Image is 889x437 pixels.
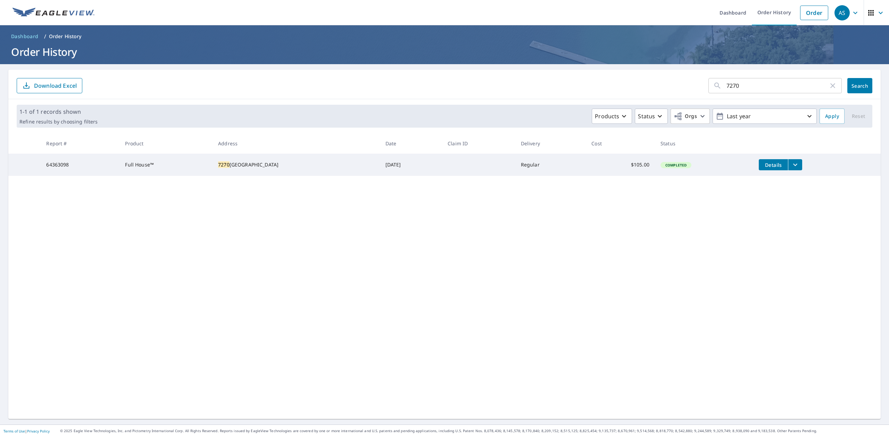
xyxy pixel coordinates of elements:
[380,154,442,176] td: [DATE]
[27,429,50,434] a: Privacy Policy
[847,78,872,93] button: Search
[635,109,668,124] button: Status
[661,163,691,168] span: Completed
[724,110,805,122] p: Last year
[586,154,655,176] td: $105.00
[3,429,25,434] a: Terms of Use
[759,159,788,170] button: detailsBtn-64363098
[13,8,94,18] img: EV Logo
[380,133,442,154] th: Date
[671,109,710,124] button: Orgs
[41,154,119,176] td: 64363098
[44,32,46,41] li: /
[119,133,213,154] th: Product
[515,154,586,176] td: Regular
[3,429,50,433] p: |
[638,112,655,120] p: Status
[218,161,230,168] mark: 7270
[49,33,82,40] p: Order History
[41,133,119,154] th: Report #
[34,82,77,89] p: Download Excel
[592,109,632,124] button: Products
[19,119,98,125] p: Refine results by choosing filters
[213,133,380,154] th: Address
[820,109,845,124] button: Apply
[825,112,839,121] span: Apply
[8,45,881,59] h1: Order History
[586,133,655,154] th: Cost
[674,112,697,121] span: Orgs
[713,109,817,124] button: Last year
[515,133,586,154] th: Delivery
[442,133,515,154] th: Claim ID
[788,159,802,170] button: filesDropdownBtn-64363098
[726,76,829,95] input: Address, Report #, Claim ID, etc.
[655,133,753,154] th: Status
[19,108,98,116] p: 1-1 of 1 records shown
[8,31,41,42] a: Dashboard
[218,161,374,168] div: [GEOGRAPHIC_DATA]
[763,162,784,168] span: Details
[834,5,850,20] div: AS
[17,78,82,93] button: Download Excel
[11,33,39,40] span: Dashboard
[595,112,619,120] p: Products
[800,6,828,20] a: Order
[60,428,886,434] p: © 2025 Eagle View Technologies, Inc. and Pictometry International Corp. All Rights Reserved. Repo...
[119,154,213,176] td: Full House™
[853,83,867,89] span: Search
[8,31,881,42] nav: breadcrumb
